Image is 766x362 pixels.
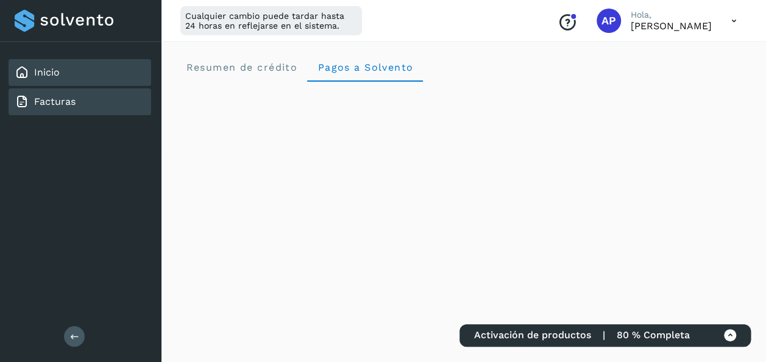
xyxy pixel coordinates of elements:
[631,20,712,32] p: Arturo Pozo
[459,324,751,347] div: Activación de productos | 80 % Completa
[9,88,151,115] div: Facturas
[474,329,591,341] span: Activación de productos
[180,6,362,35] div: Cualquier cambio puede tardar hasta 24 horas en reflejarse en el sistema.
[617,329,690,341] span: 80 % Completa
[631,10,712,20] p: Hola,
[317,62,413,73] span: Pagos a Solvento
[185,62,297,73] span: Resumen de crédito
[34,96,76,107] a: Facturas
[603,329,605,341] span: |
[34,66,60,78] a: Inicio
[9,59,151,86] div: Inicio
